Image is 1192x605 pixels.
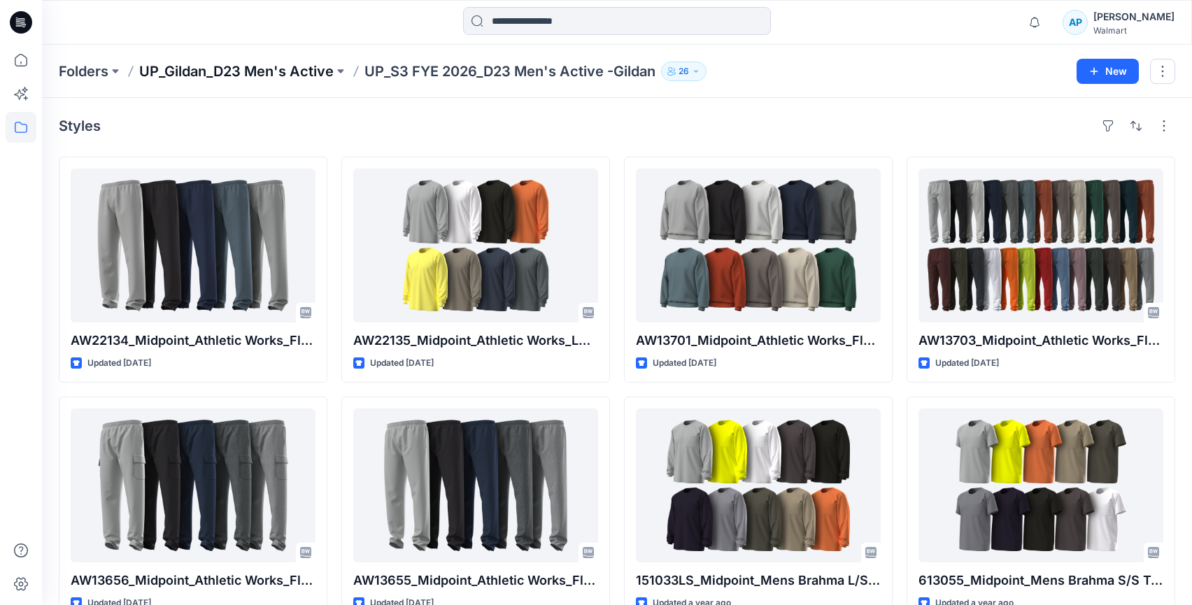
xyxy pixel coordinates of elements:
p: Updated [DATE] [935,356,999,371]
a: Folders [59,62,108,81]
a: 151033LS_Midpoint_Mens Brahma L/S Tee [636,408,881,562]
p: AW13655_Midpoint_Athletic Works_Fleece Open Bottom Sweatpants [353,571,598,590]
div: AP [1063,10,1088,35]
button: New [1077,59,1139,84]
a: AW22134_Midpoint_Athletic Works_Fleece Open Bottom Sweatpants GILDAN [71,169,315,322]
p: 26 [679,64,689,79]
a: 613055_Midpoint_Mens Brahma S/S Tee [918,408,1163,562]
p: AW13703_Midpoint_Athletic Works_Fleece Jogger [918,331,1163,350]
p: Updated [DATE] [370,356,434,371]
a: AW13656_Midpoint_Athletic Works_Fleece Cargo Sweatpants [71,408,315,562]
p: Updated [DATE] [653,356,716,371]
p: AW22134_Midpoint_Athletic Works_Fleece Open Bottom Sweatpants GILDAN [71,331,315,350]
a: AW13703_Midpoint_Athletic Works_Fleece Jogger [918,169,1163,322]
p: AW13656_Midpoint_Athletic Works_Fleece Cargo Sweatpants [71,571,315,590]
div: [PERSON_NAME] [1093,8,1175,25]
a: UP_Gildan_D23 Men's Active [139,62,334,81]
p: AW13701_Midpoint_Athletic Works_Fleece Crew [636,331,881,350]
div: Walmart [1093,25,1175,36]
p: 151033LS_Midpoint_Mens Brahma L/S Tee [636,571,881,590]
button: 26 [661,62,707,81]
a: AW13701_Midpoint_Athletic Works_Fleece Crew [636,169,881,322]
p: 613055_Midpoint_Mens Brahma S/S Tee [918,571,1163,590]
p: AW22135_Midpoint_Athletic Works_LS Tee w/ Cuff [353,331,598,350]
a: AW22135_Midpoint_Athletic Works_LS Tee w/ Cuff [353,169,598,322]
a: AW13655_Midpoint_Athletic Works_Fleece Open Bottom Sweatpants [353,408,598,562]
h4: Styles [59,118,101,134]
p: UP_S3 FYE 2026_D23 Men's Active -Gildan [364,62,655,81]
p: Updated [DATE] [87,356,151,371]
